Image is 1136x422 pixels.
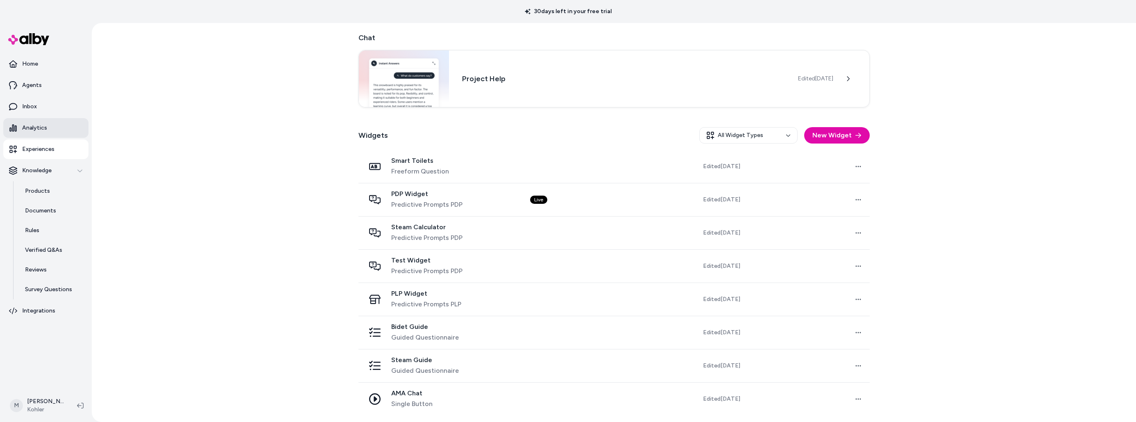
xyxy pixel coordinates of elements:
a: Documents [17,201,88,221]
span: PDP Widget [391,190,463,198]
span: AMA Chat [391,389,433,397]
span: Predictive Prompts PDP [391,233,463,243]
span: PLP Widget [391,290,461,298]
p: Products [25,187,50,195]
p: Integrations [22,307,55,315]
button: M[PERSON_NAME]Kohler [5,392,70,419]
span: Test Widget [391,256,463,265]
a: Experiences [3,139,88,159]
span: Predictive Prompts PDP [391,266,463,276]
p: Home [22,60,38,68]
a: Home [3,54,88,74]
a: Analytics [3,118,88,138]
div: Live [530,196,547,204]
span: Edited [DATE] [703,262,740,270]
span: Smart Toilets [391,157,449,165]
span: Steam Guide [391,356,459,364]
span: Edited [DATE] [703,362,740,370]
p: Knowledge [22,167,52,175]
span: Edited [DATE] [703,328,740,337]
span: M [10,399,23,412]
span: Edited [DATE] [703,395,740,403]
span: Predictive Prompts PLP [391,299,461,309]
span: Guided Questionnaire [391,366,459,376]
span: Guided Questionnaire [391,333,459,342]
span: Single Button [391,399,433,409]
img: Chat widget [359,50,449,107]
h3: Project Help [462,73,785,84]
p: 30 days left in your free trial [520,7,617,16]
a: Survey Questions [17,280,88,299]
p: Verified Q&As [25,246,62,254]
a: Rules [17,221,88,240]
p: Rules [25,226,39,235]
a: Chat widgetProject HelpEdited[DATE] [358,50,870,107]
span: Predictive Prompts PDP [391,200,463,210]
p: Reviews [25,266,47,274]
button: Knowledge [3,161,88,180]
p: Survey Questions [25,285,72,294]
span: Freeform Question [391,167,449,176]
span: Edited [DATE] [703,196,740,204]
a: Verified Q&As [17,240,88,260]
a: Agents [3,75,88,95]
span: Bidet Guide [391,323,459,331]
p: Agents [22,81,42,89]
p: Inbox [22,103,37,111]
span: Edited [DATE] [703,162,740,171]
p: Experiences [22,145,54,153]
h2: Chat [358,32,870,43]
a: Integrations [3,301,88,321]
span: Steam Calculator [391,223,463,231]
h2: Widgets [358,130,388,141]
button: New Widget [804,127,870,144]
a: Reviews [17,260,88,280]
button: All Widget Types [699,127,798,144]
img: alby Logo [8,33,49,45]
a: Products [17,181,88,201]
a: Inbox [3,97,88,116]
p: Analytics [22,124,47,132]
p: [PERSON_NAME] [27,397,64,406]
span: Kohler [27,406,64,414]
span: Edited [DATE] [798,75,833,83]
span: Edited [DATE] [703,229,740,237]
span: Edited [DATE] [703,295,740,303]
p: Documents [25,207,56,215]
